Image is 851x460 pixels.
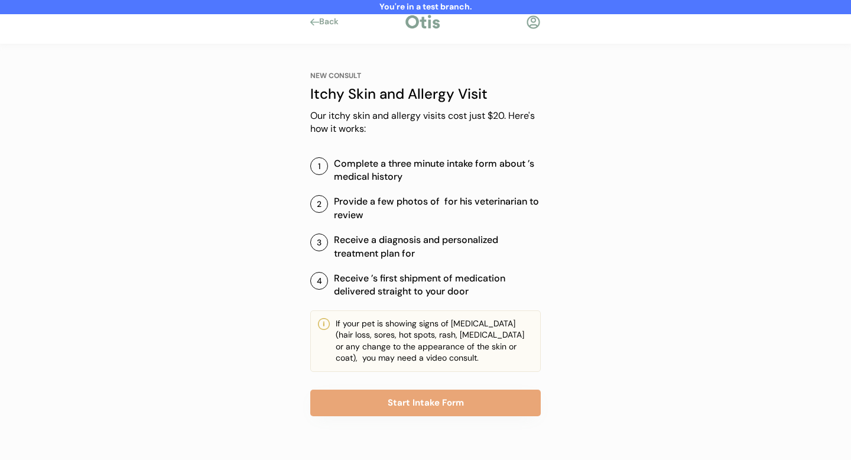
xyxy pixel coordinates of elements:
[334,234,541,260] div: Receive a diagnosis and personalized treatment plan for
[334,195,541,222] div: Provide a few photos of for his veterinarian to review
[334,272,541,299] div: Receive ’s first shipment of medication delivered straight to your door
[318,162,321,170] div: 1
[310,71,361,81] div: NEW CONSULT
[317,238,321,247] div: 3
[334,157,541,184] div: Complete a three minute intake form about ’s medical history
[310,390,541,416] button: Start Intake Form
[310,109,541,136] div: Our itchy skin and allergy visits cost just $20. Here's how it works:
[336,318,533,364] div: If your pet is showing signs of [MEDICAL_DATA] (hair loss, sores, hot spots, rash, [MEDICAL_DATA]...
[317,277,322,285] div: 4
[310,83,541,105] div: Itchy Skin and Allergy Visit
[317,200,321,208] div: 2
[319,16,346,28] div: Back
